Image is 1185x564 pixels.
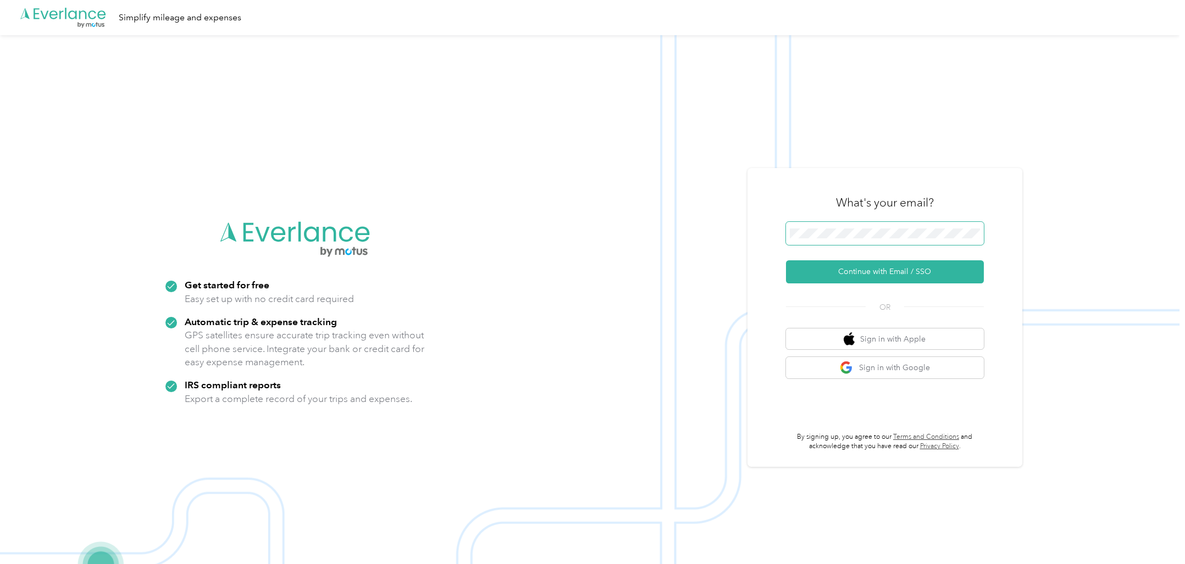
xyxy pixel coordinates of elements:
div: v 4.0.25 [31,18,54,26]
div: Domain Overview [42,65,98,72]
p: Easy set up with no credit card required [185,292,354,306]
button: apple logoSign in with Apple [786,328,984,350]
a: Privacy Policy [920,442,959,450]
img: logo_orange.svg [18,18,26,26]
div: Domain: [DOMAIN_NAME] [29,29,121,37]
button: google logoSign in with Google [786,357,984,378]
strong: Get started for free [185,279,269,291]
img: tab_keywords_by_traffic_grey.svg [109,64,118,72]
span: OR [866,301,904,313]
img: apple logo [844,332,855,346]
img: website_grey.svg [18,29,26,37]
img: tab_domain_overview_orange.svg [30,64,38,72]
div: Simplify mileage and expenses [119,11,241,25]
strong: IRS compliant reports [185,379,281,390]
button: Continue with Email / SSO [786,260,984,283]
p: By signing up, you agree to our and acknowledge that you have read our . [786,432,984,451]
a: Terms and Conditions [893,433,959,441]
div: Keywords by Traffic [121,65,185,72]
img: google logo [840,361,854,375]
h3: What's your email? [836,195,934,210]
p: GPS satellites ensure accurate trip tracking even without cell phone service. Integrate your bank... [185,328,425,369]
p: Export a complete record of your trips and expenses. [185,392,412,406]
strong: Automatic trip & expense tracking [185,316,337,327]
